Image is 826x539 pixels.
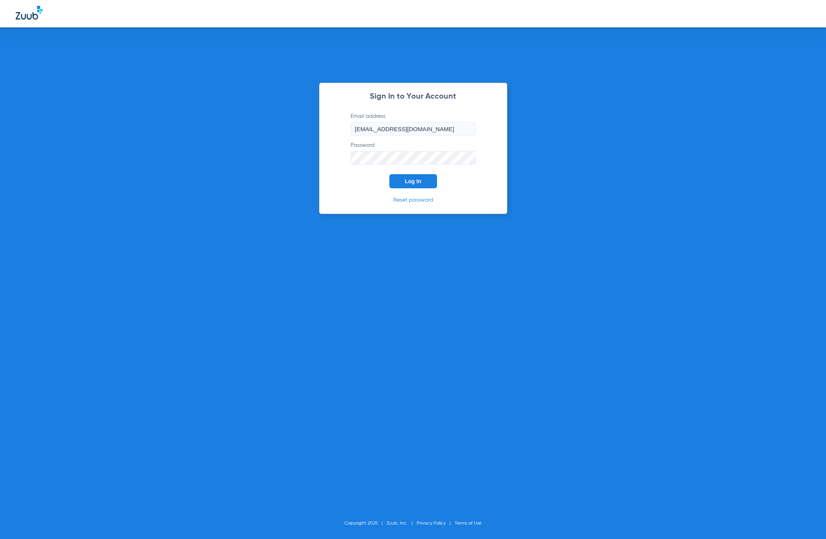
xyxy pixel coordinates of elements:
h2: Sign In to Your Account [339,93,487,101]
label: Password [351,141,476,164]
input: Email address [351,122,476,135]
img: Zuub Logo [16,6,43,20]
button: Log In [389,174,437,188]
li: Zuub, Inc. [387,519,417,527]
label: Email address [351,112,476,135]
li: Copyright 2025 [344,519,387,527]
a: Reset password [393,197,433,203]
input: Password [351,151,476,164]
a: Privacy Policy [417,521,446,526]
iframe: Chat Widget [787,501,826,539]
span: Log In [405,178,421,184]
a: Terms of Use [455,521,482,526]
